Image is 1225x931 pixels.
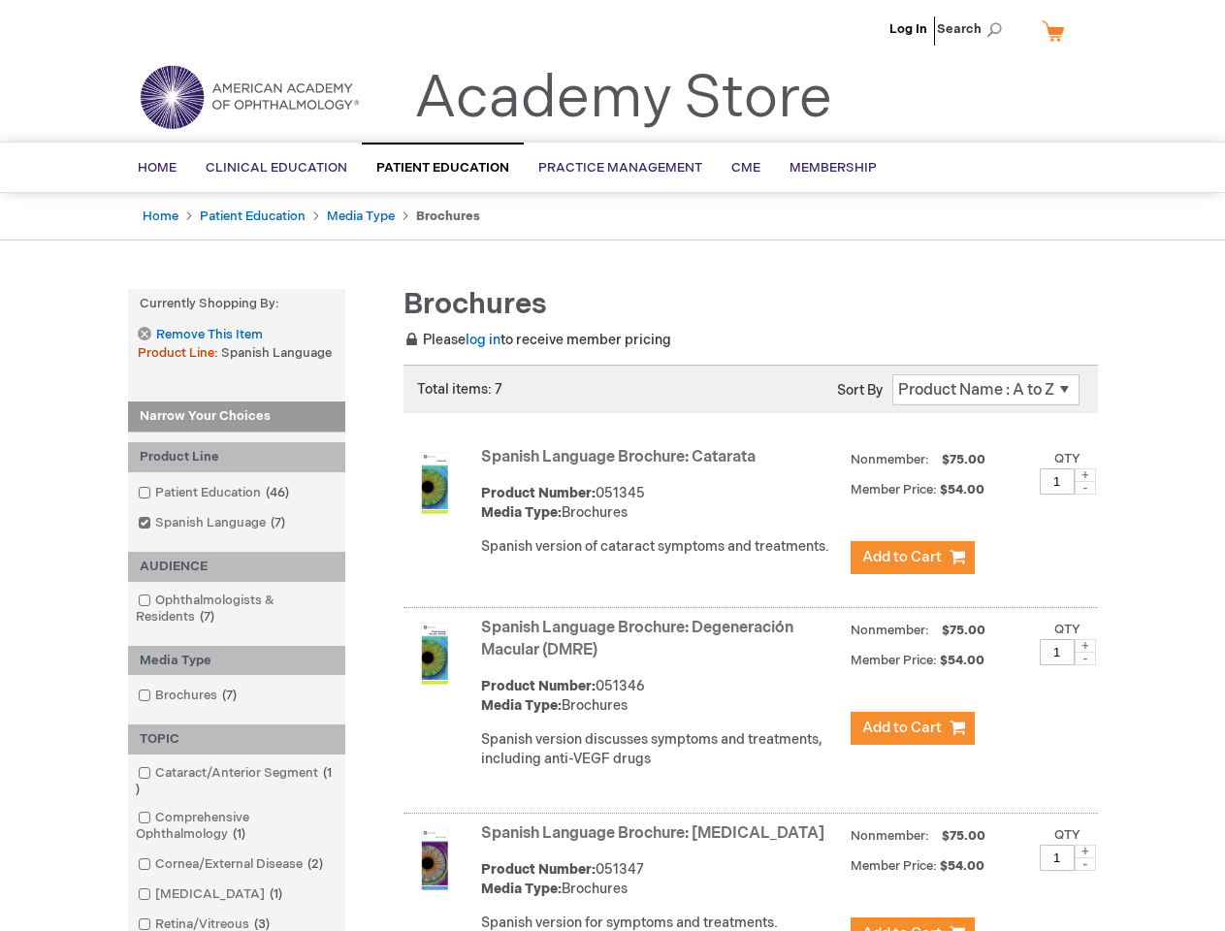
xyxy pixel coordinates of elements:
span: Practice Management [538,160,702,176]
strong: Media Type: [481,697,562,714]
strong: Brochures [416,209,480,224]
a: Academy Store [414,64,832,134]
a: Comprehensive Ophthalmology1 [133,809,340,844]
div: Spanish version discusses symptoms and treatments, including anti-VEGF drugs [481,730,841,769]
a: log in [466,332,500,348]
strong: Member Price: [851,482,937,498]
input: Qty [1040,468,1075,495]
span: Clinical Education [206,160,347,176]
span: Home [138,160,177,176]
a: Remove This Item [138,327,262,343]
span: 7 [217,688,242,703]
a: Media Type [327,209,395,224]
span: 2 [303,856,328,872]
span: 7 [195,609,219,625]
strong: Member Price: [851,858,937,874]
a: Brochures7 [133,687,244,705]
span: Please to receive member pricing [403,332,671,348]
button: Add to Cart [851,712,975,745]
div: Media Type [128,646,345,676]
strong: Product Number: [481,861,596,878]
strong: Member Price: [851,653,937,668]
div: AUDIENCE [128,552,345,582]
span: Search [937,10,1011,48]
span: Product Line [138,345,221,361]
div: 051347 Brochures [481,860,841,899]
span: 46 [261,485,294,500]
button: Add to Cart [851,541,975,574]
strong: Nonmember: [851,824,929,849]
a: Cornea/External Disease2 [133,855,331,874]
img: Spanish Language Brochure: Catarata [403,452,466,514]
span: $54.00 [940,482,987,498]
span: 1 [265,886,287,902]
div: Product Line [128,442,345,472]
span: Spanish Language [221,345,332,361]
a: [MEDICAL_DATA]1 [133,885,290,904]
strong: Narrow Your Choices [128,401,345,433]
a: Spanish Language7 [133,514,293,532]
strong: Product Number: [481,485,596,501]
div: 051346 Brochures [481,677,841,716]
label: Qty [1054,622,1080,637]
span: $54.00 [940,653,987,668]
a: Spanish Language Brochure: Degeneración Macular (DMRE) [481,619,793,659]
span: $75.00 [939,828,988,844]
a: Patient Education46 [133,484,297,502]
span: Add to Cart [862,548,942,566]
strong: Media Type: [481,881,562,897]
a: Spanish Language Brochure: [MEDICAL_DATA] [481,824,824,843]
span: 7 [266,515,290,530]
span: Remove This Item [156,326,263,344]
strong: Product Number: [481,678,596,694]
span: Membership [790,160,877,176]
div: 051345 Brochures [481,484,841,523]
a: Log In [889,21,927,37]
img: Spanish Language Brochure: Degeneración Macular (DMRE) [403,623,466,685]
span: 1 [136,765,332,797]
a: Patient Education [200,209,306,224]
input: Qty [1040,639,1075,665]
strong: Media Type: [481,504,562,521]
span: $54.00 [940,858,987,874]
label: Sort By [837,382,883,399]
label: Qty [1054,451,1080,466]
a: Cataract/Anterior Segment1 [133,764,340,799]
a: Home [143,209,178,224]
span: $75.00 [939,452,988,467]
strong: Nonmember: [851,619,929,643]
span: Total items: 7 [417,381,502,398]
span: $75.00 [939,623,988,638]
div: TOPIC [128,724,345,754]
input: Qty [1040,845,1075,871]
a: Spanish Language Brochure: Catarata [481,448,756,466]
a: Ophthalmologists & Residents7 [133,592,340,626]
strong: Nonmember: [851,448,929,472]
span: CME [731,160,760,176]
span: Brochures [403,287,547,322]
label: Qty [1054,827,1080,843]
img: Spanish Language Brochure: Glaucoma [403,828,466,890]
span: Patient Education [376,160,509,176]
div: Spanish version of cataract symptoms and treatments. [481,537,841,557]
span: 1 [228,826,250,842]
span: Add to Cart [862,719,942,737]
strong: Currently Shopping by: [128,289,345,319]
